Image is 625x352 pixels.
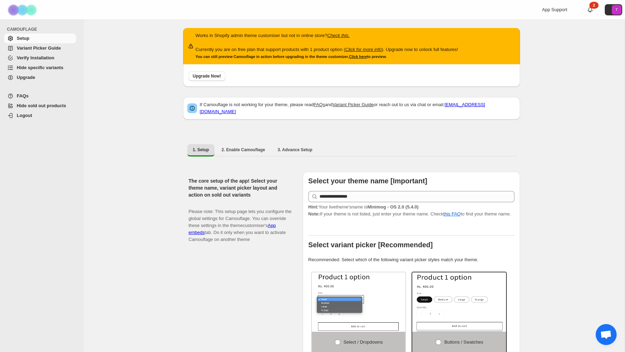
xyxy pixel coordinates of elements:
[7,27,79,32] span: CAMOUFLAGE
[193,147,209,153] span: 1. Setup
[189,71,225,81] button: Upgrade Now!
[278,147,312,153] span: 3. Advance Setup
[17,65,63,70] span: Hide specific variants
[443,211,461,217] a: this FAQ
[17,36,29,41] span: Setup
[308,204,419,210] span: Your live theme's name is
[4,53,76,63] a: Verify Installation
[616,8,618,12] text: T
[308,177,427,185] b: Select your theme name [Important]
[308,204,514,218] p: If your theme is not listed, just enter your theme name. Check to find your theme name.
[308,204,319,210] strong: Hint:
[221,147,265,153] span: 2. Enable Camouflage
[196,32,458,39] p: Works in Shopify admin theme customiser but not in online store?
[542,7,567,12] span: App Support
[196,46,458,53] p: Currently you are on free plan that support products with 1 product option ( ). Upgrade now to un...
[189,201,292,243] p: Please note: This setup page lets you configure the global settings for Camouflage. You can overr...
[412,272,506,332] img: Buttons / Swatches
[308,241,433,249] b: Select variant picker [Recommended]
[189,177,292,198] h2: The core setup of the app! Select your theme name, variant picker layout and action on sold out v...
[612,5,622,15] span: Avatar with initials T
[4,111,76,120] a: Logout
[596,324,617,345] div: Open chat
[193,73,221,79] span: Upgrade Now!
[17,45,61,51] span: Variant Picker Guide
[312,272,406,332] img: Select / Dropdowns
[444,339,483,345] span: Buttons / Swatches
[17,75,35,80] span: Upgrade
[4,34,76,43] a: Setup
[589,2,598,9] div: 2
[4,73,76,82] a: Upgrade
[17,113,32,118] span: Logout
[4,91,76,101] a: FAQs
[6,0,40,20] img: Camouflage
[196,54,387,59] small: You can still preview Camouflage in action before upgrading in the theme customizer. to preview.
[344,339,383,345] span: Select / Dropdowns
[349,54,367,59] a: Click here
[605,4,622,15] button: Avatar with initials T
[4,43,76,53] a: Variant Picker Guide
[345,47,382,52] a: Click for more info
[314,102,325,107] a: FAQs
[4,101,76,111] a: Hide sold out products
[308,211,320,217] strong: Note:
[587,6,594,13] a: 2
[200,101,516,115] p: If Camouflage is not working for your theme, please read and or reach out to us via chat or email:
[332,102,374,107] a: Variant Picker Guide
[4,63,76,73] a: Hide specific variants
[367,204,419,210] strong: Minimog - OS 2.0 (5.4.0)
[327,33,349,38] a: Check this.
[17,93,29,98] span: FAQs
[308,256,514,263] p: Recommended: Select which of the following variant picker styles match your theme.
[17,103,66,108] span: Hide sold out products
[17,55,54,60] span: Verify Installation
